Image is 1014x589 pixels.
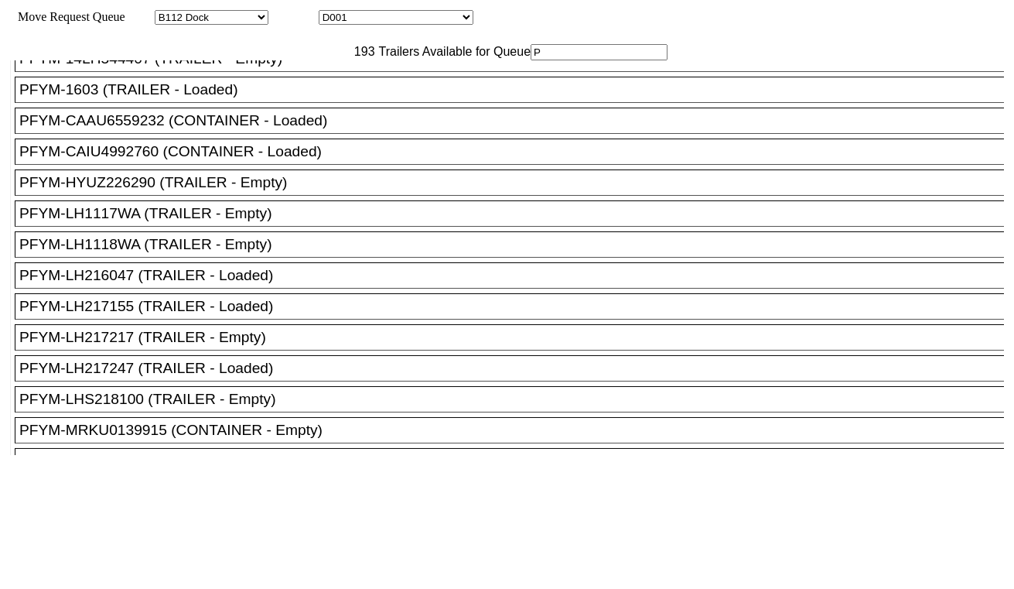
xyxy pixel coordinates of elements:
div: PFYM-LH1118WA (TRAILER - Empty) [19,236,1013,253]
div: PFYM-CAIU4992760 (CONTAINER - Loaded) [19,143,1013,160]
div: PFYM-LH1117WA (TRAILER - Empty) [19,205,1013,222]
span: 193 [347,45,375,58]
span: Area [128,10,152,23]
div: PFYM-MRKU0681870 (CONTAINER - Loaded) [19,453,1013,470]
div: PFYM-LHS218100 (TRAILER - Empty) [19,391,1013,408]
div: PFYM-LH217247 (TRAILER - Loaded) [19,360,1013,377]
div: PFYM-MRKU0139915 (CONTAINER - Empty) [19,422,1013,439]
div: PFYM-CAAU6559232 (CONTAINER - Loaded) [19,112,1013,129]
span: Location [271,10,316,23]
div: PFYM-1603 (TRAILER - Loaded) [19,81,1013,98]
span: Trailers Available for Queue [375,45,531,58]
input: Filter Available Trailers [531,44,667,60]
span: Move Request Queue [10,10,125,23]
div: PFYM-LH217217 (TRAILER - Empty) [19,329,1013,346]
div: PFYM-HYUZ226290 (TRAILER - Empty) [19,174,1013,191]
div: PFYM-LH217155 (TRAILER - Loaded) [19,298,1013,315]
div: PFYM-LH216047 (TRAILER - Loaded) [19,267,1013,284]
